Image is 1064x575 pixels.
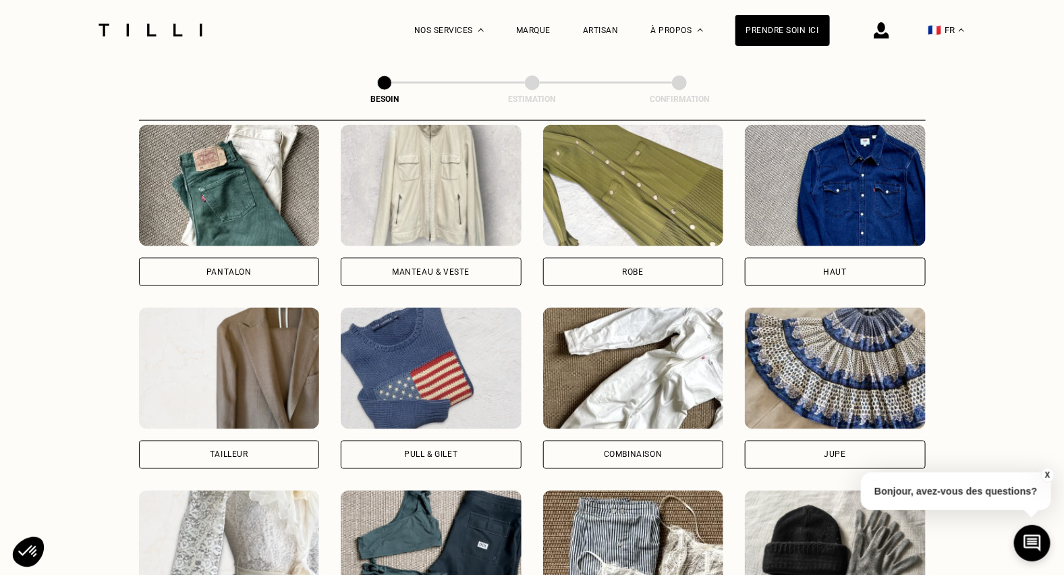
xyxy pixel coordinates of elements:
a: Prendre soin ici [735,15,830,46]
img: Tilli retouche votre Haut [745,125,926,246]
img: Tilli retouche votre Jupe [745,308,926,429]
div: Jupe [824,451,846,459]
div: Robe [623,268,644,276]
div: Manteau & Veste [392,268,470,276]
img: Tilli retouche votre Manteau & Veste [341,125,522,246]
img: menu déroulant [959,28,964,32]
span: 🇫🇷 [928,24,942,36]
div: Pull & gilet [404,451,457,459]
img: Tilli retouche votre Pantalon [139,125,320,246]
p: Bonjour, avez-vous des questions? [861,472,1051,510]
a: Marque [516,26,551,35]
div: Pantalon [206,268,252,276]
img: icône connexion [874,22,889,38]
img: Tilli retouche votre Pull & gilet [341,308,522,429]
img: Tilli retouche votre Robe [543,125,724,246]
img: Menu déroulant à propos [698,28,703,32]
div: Confirmation [612,94,747,104]
div: Estimation [465,94,600,104]
div: Haut [824,268,847,276]
div: Besoin [317,94,452,104]
img: Tilli retouche votre Tailleur [139,308,320,429]
div: Combinaison [604,451,663,459]
img: Tilli retouche votre Combinaison [543,308,724,429]
img: Logo du service de couturière Tilli [94,24,207,36]
img: Menu déroulant [478,28,484,32]
button: X [1040,468,1054,483]
a: Artisan [583,26,619,35]
div: Tailleur [210,451,248,459]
